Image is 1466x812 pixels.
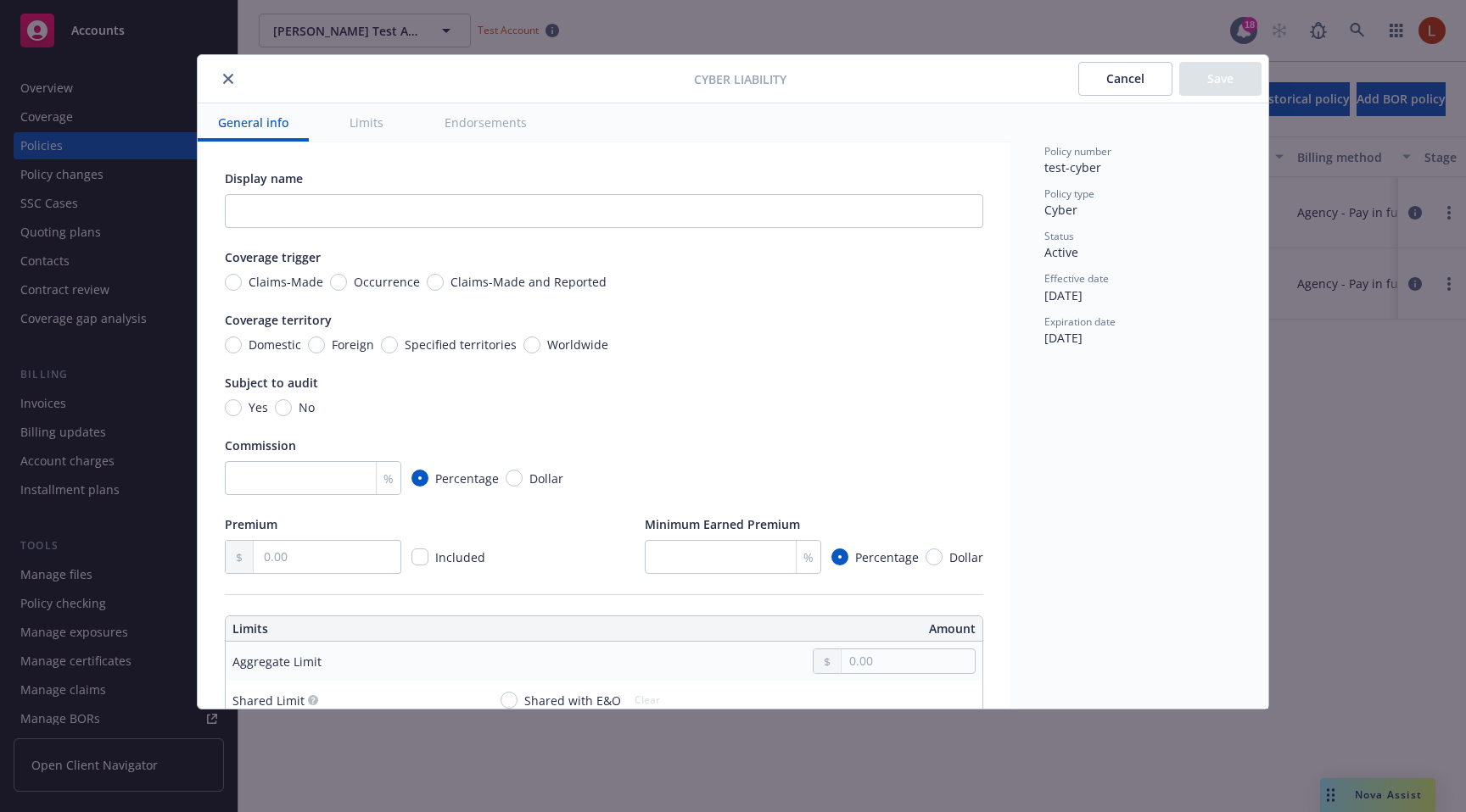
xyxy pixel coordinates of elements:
span: Minimum Earned Premium [645,516,800,532]
input: Dollar [506,470,523,487]
input: Dollar [926,548,943,565]
div: Shared Limit [232,692,305,709]
input: Occurrence [330,274,347,291]
span: Display name [225,170,303,186]
span: Policy type [1044,186,1094,201]
span: Status [1044,229,1074,243]
span: Specified territories [405,336,517,353]
span: Cyber Liability [694,70,786,88]
th: Amount [612,616,982,642]
span: Shared with E&O [524,692,621,709]
input: Claims-Made and Reported [427,274,444,291]
span: % [803,548,814,566]
span: Coverage territory [225,312,332,328]
input: Shared with E&O [501,692,518,709]
span: Coverage trigger [225,249,321,265]
span: Effective date [1044,271,1109,286]
span: [DATE] [1044,330,1083,346]
button: Endorsements [424,103,547,142]
div: Aggregate Limit [232,653,322,670]
span: Claims-Made [249,273,323,291]
span: Dollar [949,548,983,566]
button: Limits [329,103,404,142]
span: Subject to audit [225,375,318,391]
span: Expiration date [1044,314,1116,329]
span: Worldwide [547,336,608,353]
th: Limits [226,616,529,642]
input: Percentage [411,470,428,487]
button: Cancel [1078,62,1172,96]
span: Active [1044,244,1078,260]
span: Yes [249,398,268,416]
span: Premium [225,516,277,532]
input: Claims-Made [225,274,242,291]
span: Percentage [435,470,499,487]
input: Percentage [831,548,848,565]
input: Specified territories [381,336,398,353]
span: No [299,398,315,416]
span: Commission [225,437,296,453]
input: 0.00 [842,649,975,673]
span: Occurrence [354,273,420,291]
input: 0.00 [254,541,400,573]
input: Yes [225,399,242,416]
span: Dollar [529,470,563,487]
button: General info [198,103,309,142]
span: % [383,470,394,487]
input: Foreign [308,336,325,353]
span: Domestic [249,336,301,353]
span: [DATE] [1044,287,1083,303]
input: No [275,399,292,416]
span: test-cyber [1044,159,1101,175]
input: Domestic [225,336,242,353]
button: close [218,69,238,89]
span: Policy number [1044,144,1111,159]
span: Percentage [855,548,919,566]
span: Claims-Made and Reported [450,273,607,291]
input: Worldwide [523,336,540,353]
span: Cyber [1044,202,1077,218]
span: Included [435,549,485,565]
span: Foreign [332,336,374,353]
